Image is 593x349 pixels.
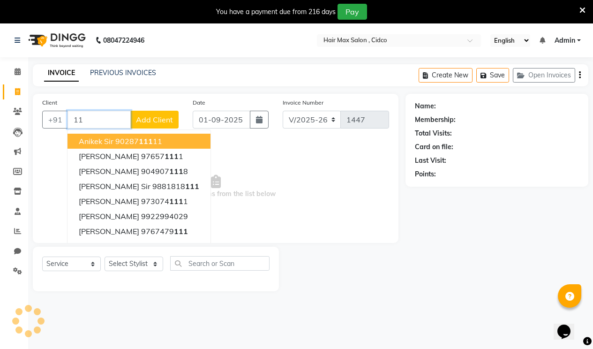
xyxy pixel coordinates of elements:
[185,182,199,191] span: 111
[141,152,183,161] ngb-highlight: 97657 1
[513,68,575,83] button: Open Invoices
[79,167,139,176] span: [PERSON_NAME]
[555,36,575,46] span: Admin
[415,115,456,125] div: Membership:
[42,140,389,234] span: Select & add items from the list below
[415,169,436,179] div: Points:
[415,156,446,166] div: Last Visit:
[174,227,188,236] span: 111
[141,212,188,221] ngb-highlight: 9922994029
[152,182,199,191] ngb-highlight: 9881818
[79,197,139,206] span: [PERSON_NAME]
[44,65,79,82] a: INVOICE
[283,99,323,107] label: Invoice Number
[415,129,452,138] div: Total Visits:
[141,227,188,236] ngb-highlight: 9767479
[79,137,113,146] span: anikek sir
[79,152,139,161] span: [PERSON_NAME]
[139,137,153,146] span: 111
[109,242,156,251] ngb-highlight: 901134 1
[193,99,205,107] label: Date
[415,142,453,152] div: Card on file:
[137,242,151,251] span: 111
[169,167,183,176] span: 111
[169,197,183,206] span: 111
[42,111,68,129] button: +91
[141,197,188,206] ngb-highlight: 973074 1
[136,115,173,124] span: Add Client
[90,68,156,77] a: PREVIOUS INVOICES
[79,227,139,236] span: [PERSON_NAME]
[165,152,179,161] span: 111
[68,111,131,129] input: Search by Name/Mobile/Email/Code
[103,27,144,53] b: 08047224946
[554,311,584,340] iframe: chat widget
[79,212,139,221] span: [PERSON_NAME]
[476,68,509,83] button: Save
[419,68,473,83] button: Create New
[115,137,162,146] ngb-highlight: 90287 11
[141,167,188,176] ngb-highlight: 904907 8
[415,101,436,111] div: Name:
[338,4,367,20] button: Pay
[42,99,57,107] label: Client
[170,256,270,271] input: Search or Scan
[130,111,179,129] button: Add Client
[79,242,107,251] span: arun sir
[216,7,336,17] div: You have a payment due from 216 days
[79,182,150,191] span: [PERSON_NAME] sir
[24,27,88,53] img: logo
